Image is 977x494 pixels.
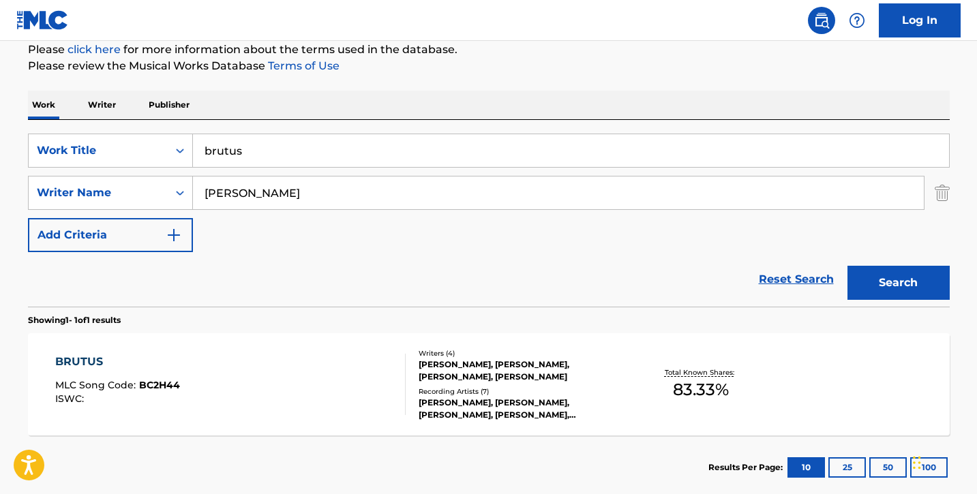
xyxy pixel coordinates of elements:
[16,10,69,30] img: MLC Logo
[28,91,59,119] p: Work
[665,367,738,377] p: Total Known Shares:
[28,134,950,307] form: Search Form
[808,7,835,34] a: Public Search
[828,457,866,478] button: 25
[909,429,977,494] iframe: Chat Widget
[879,3,961,37] a: Log In
[84,91,120,119] p: Writer
[28,333,950,435] a: BRUTUSMLC Song Code:BC2H44ISWC:Writers (4)[PERSON_NAME], [PERSON_NAME], [PERSON_NAME], [PERSON_NA...
[419,348,625,358] div: Writers ( 4 )
[28,314,121,326] p: Showing 1 - 1 of 1 results
[67,43,121,56] a: click here
[847,266,950,300] button: Search
[708,461,786,474] p: Results Per Page:
[843,7,871,34] div: Help
[28,218,193,252] button: Add Criteria
[869,457,907,478] button: 50
[913,442,921,483] div: Drag
[673,377,729,402] span: 83.33 %
[139,379,180,391] span: BC2H44
[813,12,830,29] img: search
[28,58,950,74] p: Please review the Musical Works Database
[166,227,182,243] img: 9d2ae6d4665cec9f34b9.svg
[752,264,841,294] a: Reset Search
[787,457,825,478] button: 10
[419,386,625,397] div: Recording Artists ( 7 )
[37,185,160,201] div: Writer Name
[55,392,87,405] span: ISWC :
[935,176,950,210] img: Delete Criterion
[849,12,865,29] img: help
[265,59,340,72] a: Terms of Use
[55,379,139,391] span: MLC Song Code :
[37,142,160,159] div: Work Title
[28,42,950,58] p: Please for more information about the terms used in the database.
[419,397,625,421] div: [PERSON_NAME], [PERSON_NAME], [PERSON_NAME], [PERSON_NAME], [PERSON_NAME]
[145,91,194,119] p: Publisher
[55,354,180,370] div: BRUTUS
[419,358,625,383] div: [PERSON_NAME], [PERSON_NAME], [PERSON_NAME], [PERSON_NAME]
